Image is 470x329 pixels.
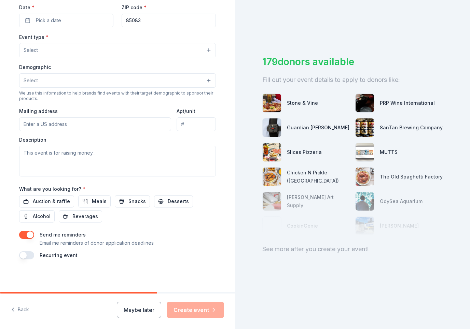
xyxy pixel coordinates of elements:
div: We use this information to help brands find events with their target demographic to sponsor their... [19,90,216,101]
button: Select [19,73,216,88]
div: SanTan Brewing Company [380,124,443,132]
span: Pick a date [36,16,61,25]
input: Enter a US address [19,117,171,131]
span: Alcohol [33,212,51,220]
img: photo for SanTan Brewing Company [356,118,374,137]
button: Auction & raffle [19,195,74,208]
span: Snacks [128,197,146,205]
label: Date [19,4,113,11]
label: Demographic [19,64,51,71]
div: MUTTS [380,148,398,156]
label: Mailing address [19,108,58,115]
button: Beverages [59,210,102,223]
button: Maybe later [117,302,161,318]
label: Event type [19,34,49,41]
span: Auction & raffle [33,197,70,205]
p: Email me reminders of donor application deadlines [40,239,154,247]
span: Select [24,76,38,85]
button: Desserts [154,195,193,208]
label: What are you looking for? [19,186,85,192]
span: Select [24,46,38,54]
img: photo for Guardian Angel Device [263,118,281,137]
button: Pick a date [19,14,113,27]
img: photo for Slices Pizzeria [263,143,281,161]
div: Stone & Vine [287,99,318,107]
label: Apt/unit [177,108,195,115]
button: Alcohol [19,210,55,223]
label: ZIP code [122,4,147,11]
input: 12345 (U.S. only) [122,14,216,27]
button: Meals [78,195,111,208]
span: Desserts [168,197,189,205]
div: Guardian [PERSON_NAME] [287,124,349,132]
img: photo for Stone & Vine [263,94,281,112]
img: photo for MUTTS [356,143,374,161]
div: PRP Wine International [380,99,435,107]
div: 179 donors available [262,55,443,69]
button: Snacks [115,195,150,208]
div: Slices Pizzeria [287,148,322,156]
label: Send me reminders [40,232,86,238]
input: # [177,117,216,131]
div: Fill out your event details to apply to donors like: [262,74,443,85]
button: Back [11,303,29,317]
img: photo for PRP Wine International [356,94,374,112]
div: See more after you create your event! [262,244,443,255]
button: Select [19,43,216,57]
span: Beverages [72,212,98,220]
label: Recurring event [40,252,78,258]
span: Meals [92,197,107,205]
label: Description [19,137,46,143]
